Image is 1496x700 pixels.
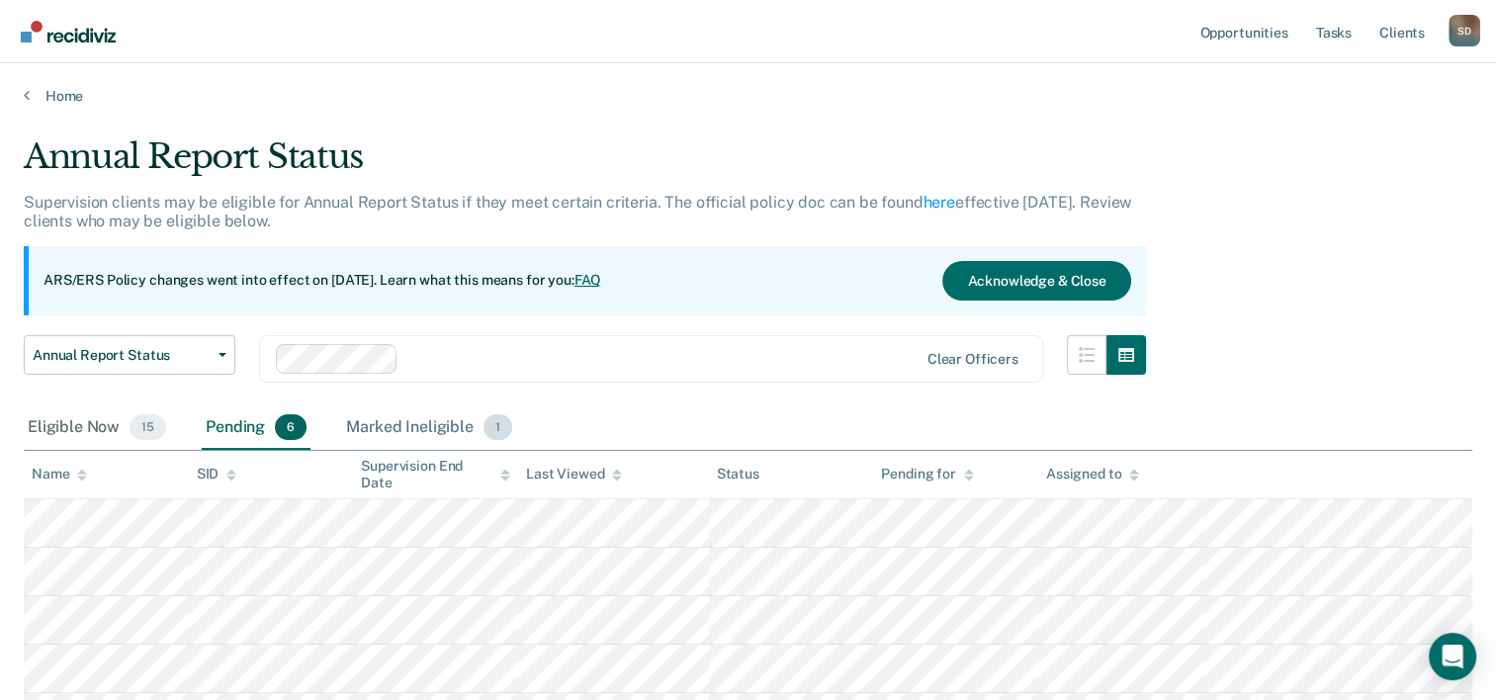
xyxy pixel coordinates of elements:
[342,406,516,450] div: Marked Ineligible1
[1429,633,1476,680] div: Open Intercom Messenger
[24,335,235,375] button: Annual Report Status
[24,406,170,450] div: Eligible Now15
[33,347,211,364] span: Annual Report Status
[574,272,602,288] a: FAQ
[924,193,955,212] a: here
[202,406,310,450] div: Pending6
[44,271,601,291] p: ARS/ERS Policy changes went into effect on [DATE]. Learn what this means for you:
[942,261,1130,301] button: Acknowledge & Close
[197,466,237,482] div: SID
[361,458,510,491] div: Supervision End Date
[21,21,116,43] img: Recidiviz
[1449,15,1480,46] div: S D
[1449,15,1480,46] button: Profile dropdown button
[881,466,973,482] div: Pending for
[1046,466,1139,482] div: Assigned to
[484,414,512,440] span: 1
[32,466,87,482] div: Name
[927,351,1018,368] div: Clear officers
[130,414,166,440] span: 15
[24,193,1131,230] p: Supervision clients may be eligible for Annual Report Status if they meet certain criteria. The o...
[526,466,622,482] div: Last Viewed
[24,136,1146,193] div: Annual Report Status
[717,466,759,482] div: Status
[275,414,307,440] span: 6
[24,87,1472,105] a: Home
